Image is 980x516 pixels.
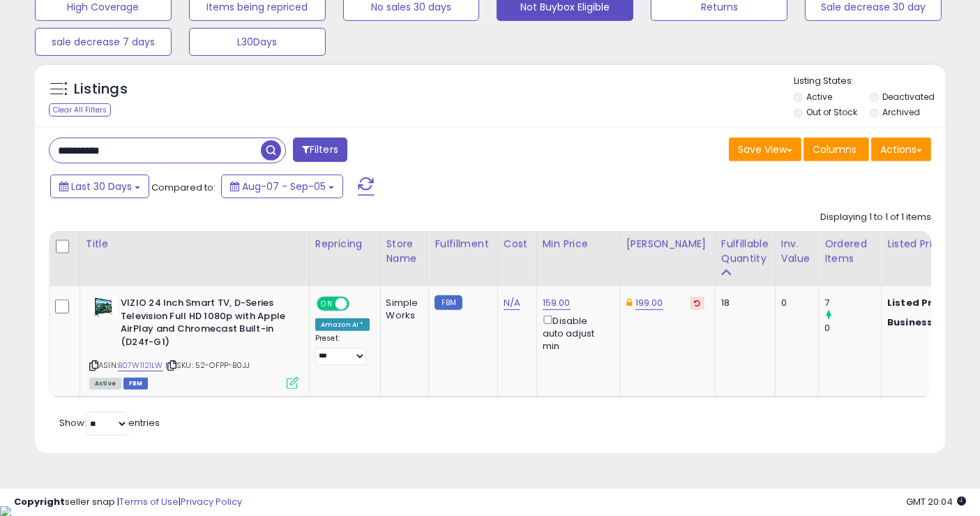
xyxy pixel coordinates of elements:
[435,237,491,251] div: Fulfillment
[813,142,857,156] span: Columns
[74,80,128,99] h5: Listings
[871,138,931,161] button: Actions
[86,237,303,251] div: Title
[181,495,242,508] a: Privacy Policy
[824,297,881,309] div: 7
[504,296,520,310] a: N/A
[386,237,423,266] div: Store Name
[89,297,299,388] div: ASIN:
[635,296,663,310] a: 199.00
[543,296,571,310] a: 159.00
[824,237,875,266] div: Ordered Items
[151,181,216,194] span: Compared to:
[887,296,951,309] b: Listed Price:
[221,175,343,198] button: Aug-07 - Sep-05
[807,91,833,103] label: Active
[824,322,881,334] div: 0
[242,179,326,193] span: Aug-07 - Sep-05
[118,360,163,371] a: B07W1121LW
[89,297,117,318] img: 41y+PzPZ8PL._SL40_.jpg
[721,297,764,309] div: 18
[71,179,132,193] span: Last 30 Days
[165,360,250,371] span: | SKU: 52-OFPP-B0JJ
[804,138,869,161] button: Columns
[906,495,966,508] span: 2025-10-6 20:04 GMT
[59,416,160,429] span: Show: entries
[781,297,808,309] div: 0
[543,237,615,251] div: Min Price
[883,106,921,118] label: Archived
[435,295,462,310] small: FBM
[794,75,945,88] p: Listing States:
[189,28,326,56] button: L30Days
[315,318,370,331] div: Amazon AI *
[347,298,370,310] span: OFF
[543,313,610,353] div: Disable auto adjust min
[807,106,858,118] label: Out of Stock
[318,298,336,310] span: ON
[35,28,172,56] button: sale decrease 7 days
[119,495,179,508] a: Terms of Use
[121,297,290,352] b: VIZIO 24 Inch Smart TV, D-Series Television Full HD 1080p with Apple AirPlay and Chromecast Built...
[887,316,964,329] b: Business Price:
[883,91,935,103] label: Deactivated
[820,211,931,224] div: Displaying 1 to 1 of 1 items
[49,103,111,117] div: Clear All Filters
[89,378,121,390] span: All listings currently available for purchase on Amazon
[626,237,709,251] div: [PERSON_NAME]
[315,334,370,364] div: Preset:
[50,175,149,198] button: Last 30 Days
[14,495,65,508] strong: Copyright
[293,138,347,162] button: Filters
[315,237,375,251] div: Repricing
[721,237,769,266] div: Fulfillable Quantity
[729,138,801,161] button: Save View
[504,237,531,251] div: Cost
[781,237,813,266] div: Inv. value
[123,378,149,390] span: FBM
[14,496,242,509] div: seller snap | |
[386,297,419,322] div: Simple Works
